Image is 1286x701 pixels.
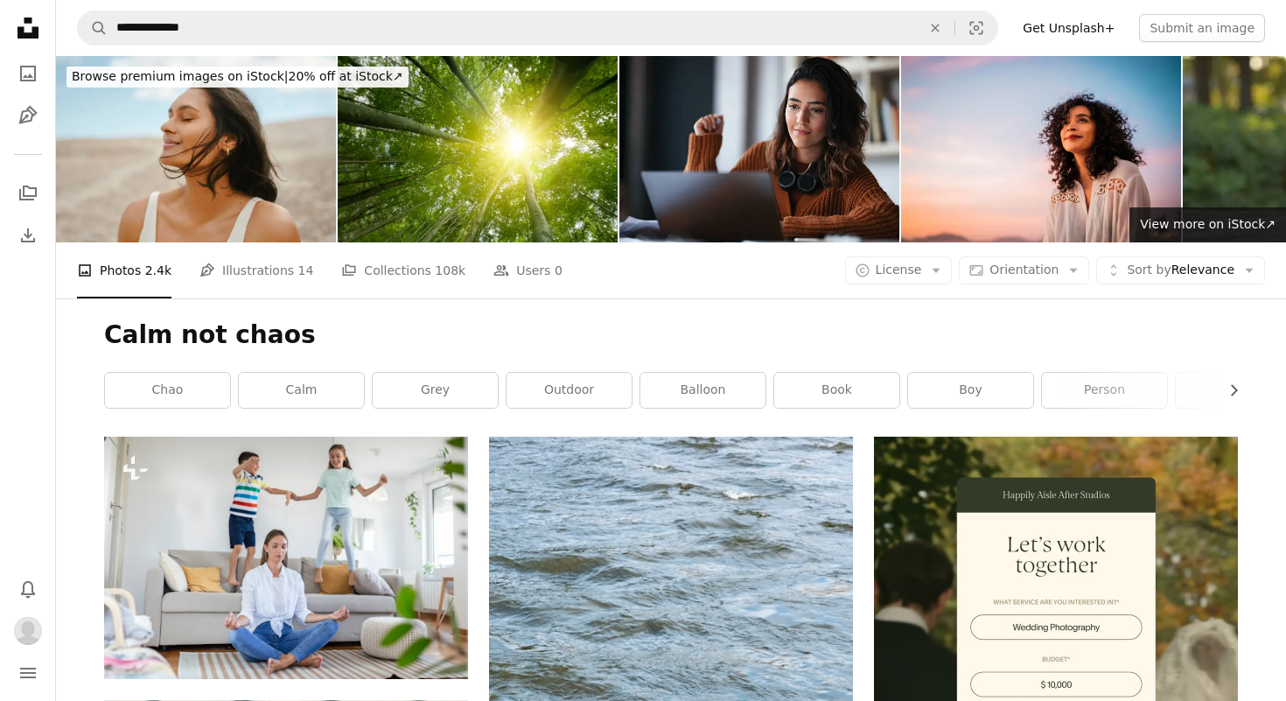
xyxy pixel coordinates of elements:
span: Relevance [1127,262,1234,279]
button: Notifications [10,571,45,606]
img: Young Woman Studying At Laptop in Cozy Setting With Books in Background [619,56,899,242]
button: Sort byRelevance [1096,256,1265,284]
button: Orientation [959,256,1089,284]
button: Clear [916,11,954,45]
a: Collections 108k [341,242,465,298]
button: Visual search [955,11,997,45]
span: 108k [435,261,465,280]
img: Avatar of user Kimberly Bolyn [14,617,42,645]
a: chao [105,373,230,408]
div: 20% off at iStock ↗ [66,67,409,88]
span: Orientation [989,263,1059,277]
span: View more on iStock ↗ [1140,217,1276,231]
a: Get Unsplash+ [1012,14,1125,42]
a: Browse premium images on iStock|20% off at iStock↗ [56,56,419,98]
button: scroll list to the right [1218,373,1238,408]
a: outdoor [507,373,632,408]
a: Illustrations 14 [199,242,313,298]
button: License [845,256,953,284]
h1: Calm not chaos [104,319,1238,351]
img: Woman With Glowing Skin Enjoying a Peaceful Breeze in a Serene Natural Setting [56,56,336,242]
a: boy [908,373,1033,408]
button: Menu [10,655,45,690]
img: Young mother with closed eyes meditating in lotus pose on floor trying to save inner harmony whil... [104,437,468,679]
a: View more on iStock↗ [1129,207,1286,242]
span: Sort by [1127,263,1171,277]
a: grey [373,373,498,408]
a: Photos [10,56,45,91]
form: Find visuals sitewide [77,11,998,46]
button: Search Unsplash [78,11,108,45]
a: Users 0 [493,242,563,298]
span: Browse premium images on iStock | [72,69,288,83]
a: Collections [10,176,45,211]
a: calm [239,373,364,408]
button: Profile [10,613,45,648]
a: balloon [640,373,765,408]
span: 14 [298,261,314,280]
a: Young mother with closed eyes meditating in lotus pose on floor trying to save inner harmony whil... [104,550,468,565]
button: Submit an image [1139,14,1265,42]
a: Illustrations [10,98,45,133]
span: 0 [555,261,563,280]
span: License [876,263,922,277]
img: Green forest with sun through leaves and branches.Nature environment,ecology and sustainability c... [338,56,618,242]
a: Download History [10,218,45,253]
img: Young woman looking at view contemplating outdoors [901,56,1181,242]
a: person [1042,373,1167,408]
a: book [774,373,899,408]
